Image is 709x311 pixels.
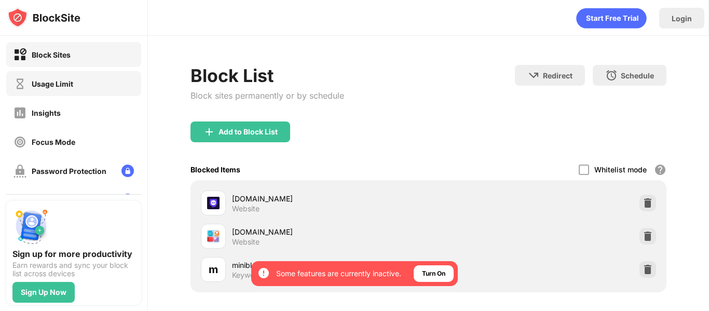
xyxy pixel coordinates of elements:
[190,90,344,101] div: Block sites permanently or by schedule
[232,237,260,247] div: Website
[32,79,73,88] div: Usage Limit
[257,267,270,279] img: error-circle-white.svg
[13,48,26,61] img: block-on.svg
[543,71,572,80] div: Redirect
[276,268,401,279] div: Some features are currently inactive.
[32,109,61,117] div: Insights
[32,50,71,59] div: Block Sites
[219,128,278,136] div: Add to Block List
[7,7,80,28] img: logo-blocksite.svg
[672,14,692,23] div: Login
[121,194,134,206] img: lock-menu.svg
[422,268,445,279] div: Turn On
[13,106,26,119] img: insights-off.svg
[13,165,26,178] img: password-protection-off.svg
[232,260,429,271] div: miniblox
[32,138,75,146] div: Focus Mode
[232,204,260,213] div: Website
[232,193,429,204] div: [DOMAIN_NAME]
[13,194,26,207] img: customize-block-page-off.svg
[13,77,26,90] img: time-usage-off.svg
[576,8,647,29] div: animation
[232,271,262,280] div: Keyword
[190,165,240,174] div: Blocked Items
[21,288,66,296] div: Sign Up Now
[12,207,50,245] img: push-signup.svg
[207,197,220,209] img: favicons
[13,136,26,148] img: focus-off.svg
[207,230,220,242] img: favicons
[209,262,218,277] div: m
[12,261,135,278] div: Earn rewards and sync your block list across devices
[232,226,429,237] div: [DOMAIN_NAME]
[190,65,344,86] div: Block List
[121,165,134,177] img: lock-menu.svg
[594,165,647,174] div: Whitelist mode
[32,167,106,175] div: Password Protection
[621,71,654,80] div: Schedule
[12,249,135,259] div: Sign up for more productivity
